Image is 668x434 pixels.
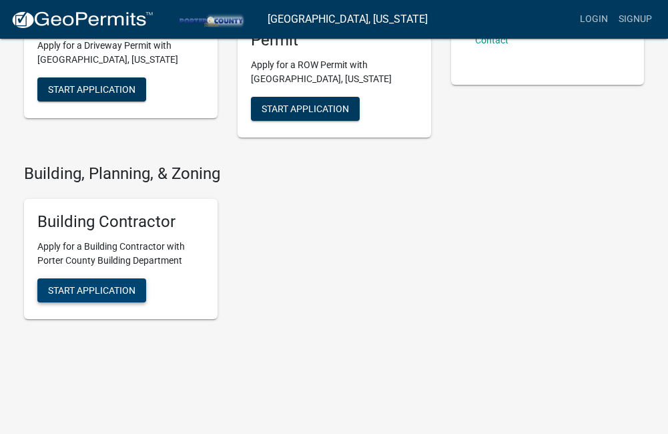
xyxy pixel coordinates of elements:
[24,164,431,184] h4: Building, Planning, & Zoning
[37,240,204,268] p: Apply for a Building Contractor with Porter County Building Department
[37,77,146,101] button: Start Application
[37,278,146,302] button: Start Application
[262,103,349,114] span: Start Application
[251,58,418,86] p: Apply for a ROW Permit with [GEOGRAPHIC_DATA], [US_STATE]
[48,83,135,94] span: Start Application
[164,10,257,28] img: Porter County, Indiana
[48,285,135,296] span: Start Application
[268,8,428,31] a: [GEOGRAPHIC_DATA], [US_STATE]
[251,97,360,121] button: Start Application
[37,39,204,67] p: Apply for a Driveway Permit with [GEOGRAPHIC_DATA], [US_STATE]
[37,212,204,232] h5: Building Contractor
